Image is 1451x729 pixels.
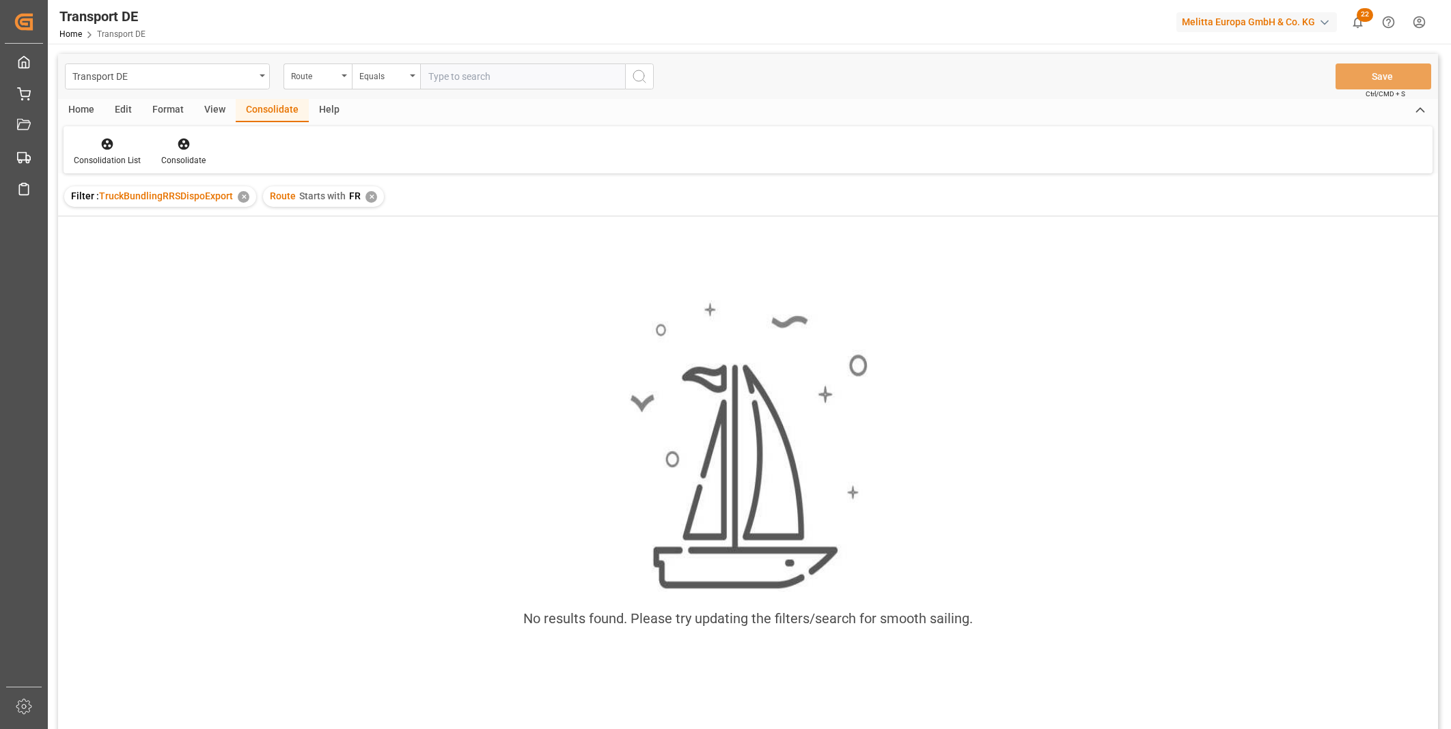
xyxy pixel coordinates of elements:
img: smooth_sailing.jpeg [628,300,868,592]
div: Edit [105,99,142,122]
button: search button [625,63,654,89]
div: ✕ [365,191,377,203]
span: Ctrl/CMD + S [1366,89,1405,99]
div: ✕ [238,191,249,203]
div: Consolidate [161,154,206,167]
button: Help Center [1373,7,1404,38]
button: show 22 new notifications [1342,7,1373,38]
button: open menu [65,63,270,89]
div: View [194,99,236,122]
div: Route [291,67,337,83]
span: Starts with [299,190,346,201]
a: Home [59,29,82,39]
div: Transport DE [59,6,146,27]
button: Save [1336,63,1431,89]
span: FR [349,190,361,201]
div: Help [309,99,350,122]
span: TruckBundlingRRSDispoExport [99,190,233,201]
span: Route [270,190,296,201]
span: 22 [1357,8,1373,22]
span: Filter : [71,190,99,201]
div: Melitta Europa GmbH & Co. KG [1176,12,1337,32]
div: Home [58,99,105,122]
button: open menu [352,63,420,89]
div: Format [142,99,194,122]
div: Consolidate [236,99,309,122]
div: Transport DE [72,67,255,84]
div: No results found. Please try updating the filters/search for smooth sailing. [523,608,973,629]
button: open menu [284,63,352,89]
button: Melitta Europa GmbH & Co. KG [1176,9,1342,35]
div: Consolidation List [74,154,141,167]
input: Type to search [420,63,625,89]
div: Equals [359,67,406,83]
